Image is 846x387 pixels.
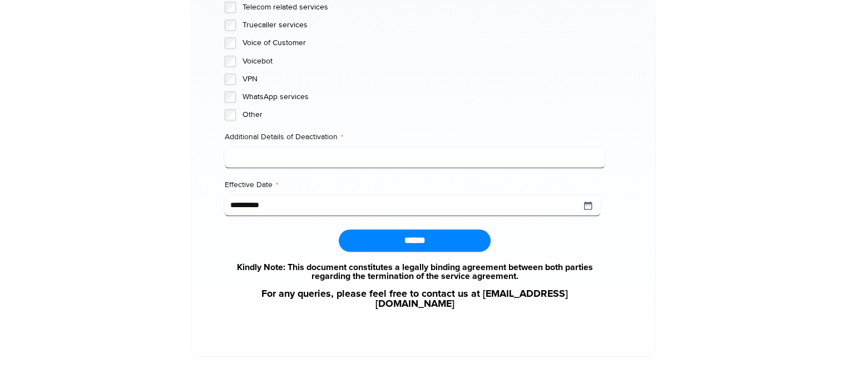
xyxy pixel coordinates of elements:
[243,2,605,13] label: Telecom related services
[243,91,605,102] label: WhatsApp services
[225,179,605,190] label: Effective Date
[225,289,605,309] a: For any queries, please feel free to contact us at [EMAIL_ADDRESS][DOMAIN_NAME]
[243,19,605,31] label: Truecaller services
[243,37,605,48] label: Voice of Customer
[243,56,605,67] label: Voicebot
[243,109,605,120] label: Other
[243,74,605,85] label: VPN
[225,263,605,281] a: Kindly Note: This document constitutes a legally binding agreement between both parties regarding...
[225,131,605,143] label: Additional Details of Deactivation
